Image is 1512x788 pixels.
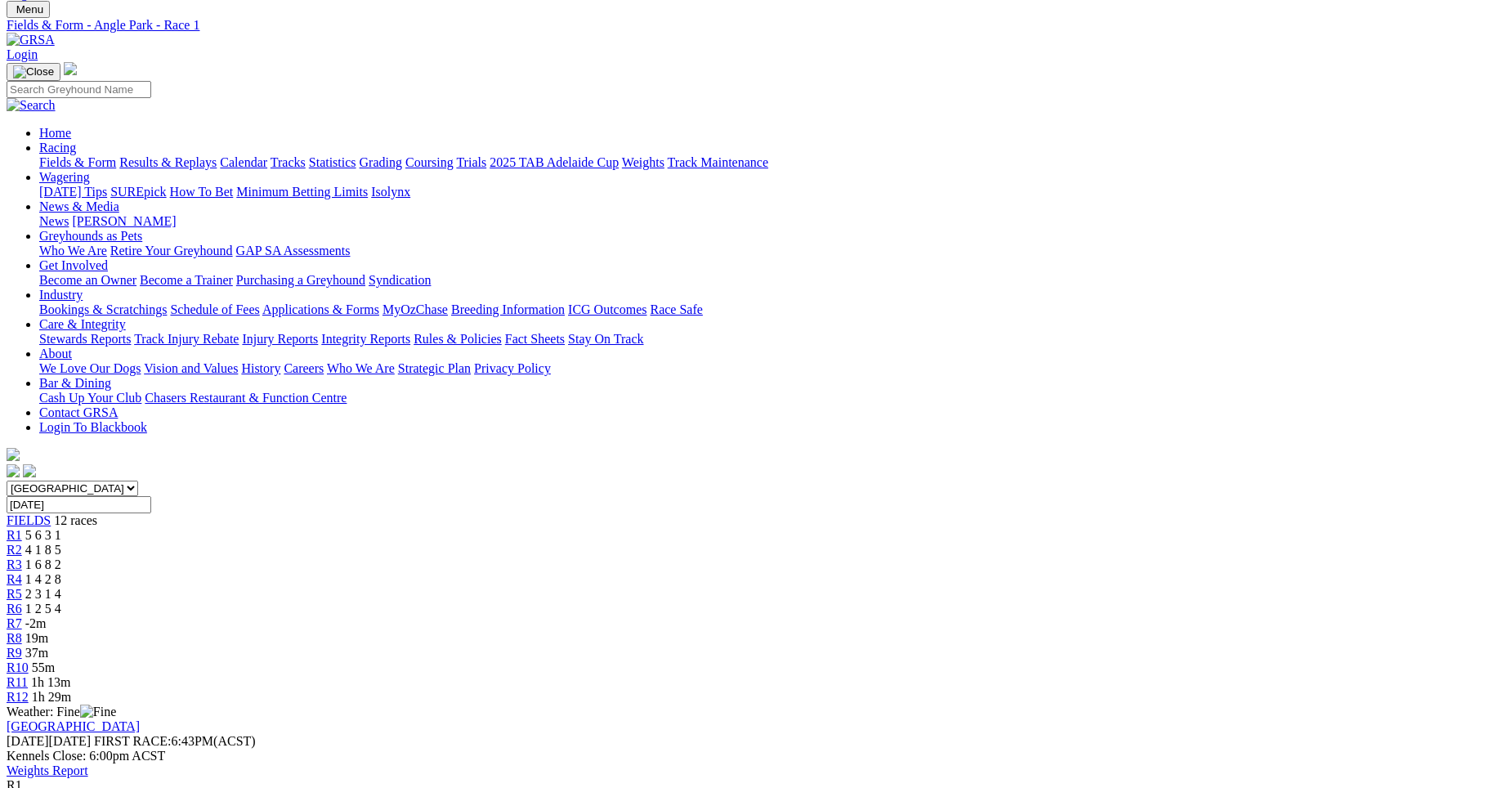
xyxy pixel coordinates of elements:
[54,513,97,527] span: 12 races
[39,185,107,199] a: [DATE] Tips
[39,170,90,184] a: Wagering
[39,273,136,287] a: Become an Owner
[7,81,151,98] input: Search
[170,185,234,199] a: How To Bet
[271,155,306,169] a: Tracks
[7,513,51,527] span: FIELDS
[39,332,1505,347] div: Care & Integrity
[7,18,1505,33] a: Fields & Form - Angle Park - Race 1
[474,361,551,375] a: Privacy Policy
[7,705,116,719] span: Weather: Fine
[140,273,233,287] a: Become a Trainer
[7,690,29,704] a: R12
[7,734,49,748] span: [DATE]
[80,705,116,719] img: Fine
[39,141,76,154] a: Racing
[25,528,61,542] span: 5 6 3 1
[360,155,402,169] a: Grading
[25,557,61,571] span: 1 6 8 2
[309,155,356,169] a: Statistics
[7,98,56,113] img: Search
[568,332,643,346] a: Stay On Track
[220,155,267,169] a: Calendar
[236,185,368,199] a: Minimum Betting Limits
[7,1,50,18] button: Toggle navigation
[39,288,83,302] a: Industry
[7,719,140,733] a: [GEOGRAPHIC_DATA]
[39,302,1505,317] div: Industry
[236,273,365,287] a: Purchasing a Greyhound
[39,199,119,213] a: News & Media
[13,65,54,78] img: Close
[39,185,1505,199] div: Wagering
[39,361,1505,376] div: About
[25,543,61,557] span: 4 1 8 5
[39,405,118,419] a: Contact GRSA
[25,616,47,630] span: -2m
[7,749,1505,763] div: Kennels Close: 6:00pm ACST
[7,528,22,542] a: R1
[7,587,22,601] span: R5
[94,734,256,748] span: 6:43PM(ACST)
[7,763,88,777] a: Weights Report
[7,543,22,557] a: R2
[7,572,22,586] a: R4
[32,690,71,704] span: 1h 29m
[39,214,1505,229] div: News & Media
[25,631,48,645] span: 19m
[39,302,167,316] a: Bookings & Scratchings
[321,332,410,346] a: Integrity Reports
[7,557,22,571] span: R3
[405,155,454,169] a: Coursing
[490,155,619,169] a: 2025 TAB Adelaide Cup
[39,376,111,390] a: Bar & Dining
[94,734,171,748] span: FIRST RACE:
[7,602,22,616] a: R6
[110,185,166,199] a: SUREpick
[25,587,61,601] span: 2 3 1 4
[110,244,233,257] a: Retire Your Greyhound
[568,302,646,316] a: ICG Outcomes
[398,361,471,375] a: Strategic Plan
[451,302,565,316] a: Breeding Information
[236,244,351,257] a: GAP SA Assessments
[382,302,448,316] a: MyOzChase
[414,332,502,346] a: Rules & Policies
[39,391,1505,405] div: Bar & Dining
[668,155,768,169] a: Track Maintenance
[39,214,69,228] a: News
[7,464,20,477] img: facebook.svg
[144,361,238,375] a: Vision and Values
[7,47,38,61] a: Login
[145,391,347,405] a: Chasers Restaurant & Function Centre
[64,62,77,75] img: logo-grsa-white.png
[327,361,395,375] a: Who We Are
[369,273,431,287] a: Syndication
[7,646,22,660] a: R9
[371,185,410,199] a: Isolynx
[25,646,48,660] span: 37m
[284,361,324,375] a: Careers
[39,244,1505,258] div: Greyhounds as Pets
[241,361,280,375] a: History
[7,660,29,674] a: R10
[39,347,72,360] a: About
[39,229,142,243] a: Greyhounds as Pets
[7,734,91,748] span: [DATE]
[7,448,20,461] img: logo-grsa-white.png
[456,155,486,169] a: Trials
[72,214,176,228] a: [PERSON_NAME]
[650,302,702,316] a: Race Safe
[39,155,1505,170] div: Racing
[7,631,22,645] a: R8
[7,616,22,630] a: R7
[39,244,107,257] a: Who We Are
[23,464,36,477] img: twitter.svg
